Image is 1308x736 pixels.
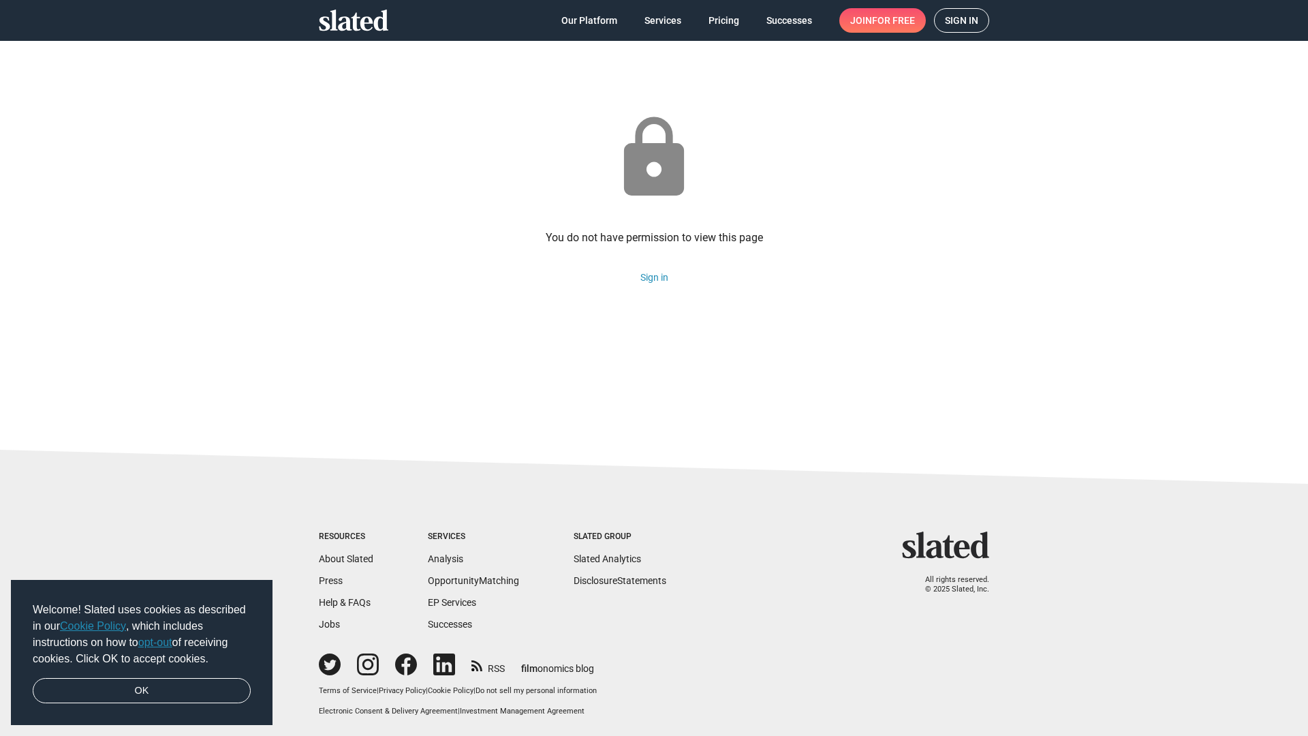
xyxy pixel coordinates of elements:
[609,113,699,203] mat-icon: lock
[574,553,641,564] a: Slated Analytics
[33,602,251,667] span: Welcome! Slated uses cookies as described in our , which includes instructions on how to of recei...
[471,654,505,675] a: RSS
[319,532,373,542] div: Resources
[850,8,915,33] span: Join
[319,619,340,630] a: Jobs
[911,575,989,595] p: All rights reserved. © 2025 Slated, Inc.
[428,575,519,586] a: OpportunityMatching
[426,686,428,695] span: |
[934,8,989,33] a: Sign in
[521,651,594,675] a: filmonomics blog
[521,663,538,674] span: film
[460,707,585,716] a: Investment Management Agreement
[319,575,343,586] a: Press
[319,686,377,695] a: Terms of Service
[458,707,460,716] span: |
[945,9,978,32] span: Sign in
[428,532,519,542] div: Services
[561,8,617,33] span: Our Platform
[872,8,915,33] span: for free
[428,597,476,608] a: EP Services
[319,597,371,608] a: Help & FAQs
[60,620,126,632] a: Cookie Policy
[756,8,823,33] a: Successes
[546,230,763,245] div: You do not have permission to view this page
[476,686,597,696] button: Do not sell my personal information
[11,580,272,726] div: cookieconsent
[379,686,426,695] a: Privacy Policy
[319,553,373,564] a: About Slated
[766,8,812,33] span: Successes
[473,686,476,695] span: |
[698,8,750,33] a: Pricing
[550,8,628,33] a: Our Platform
[574,532,666,542] div: Slated Group
[634,8,692,33] a: Services
[319,707,458,716] a: Electronic Consent & Delivery Agreement
[640,272,668,283] a: Sign in
[138,637,172,648] a: opt-out
[428,686,473,695] a: Cookie Policy
[708,8,739,33] span: Pricing
[574,575,666,586] a: DisclosureStatements
[428,553,463,564] a: Analysis
[33,678,251,704] a: dismiss cookie message
[644,8,681,33] span: Services
[839,8,926,33] a: Joinfor free
[428,619,472,630] a: Successes
[377,686,379,695] span: |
